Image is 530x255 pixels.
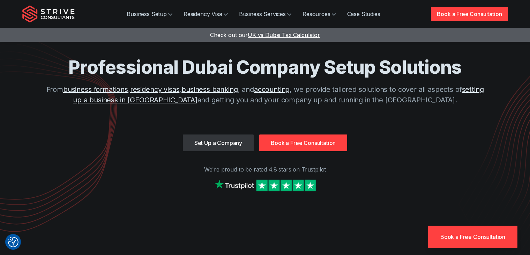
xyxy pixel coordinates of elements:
a: accounting [254,85,290,94]
a: Check out ourUK vs Dubai Tax Calculator [210,31,320,38]
a: Book a Free Consultation [259,134,347,151]
a: Book a Free Consultation [428,226,517,248]
a: Business Setup [121,7,178,21]
a: Resources [297,7,342,21]
img: Revisit consent button [8,237,18,247]
a: business banking [181,85,238,94]
img: Strive on Trustpilot [213,178,318,193]
a: Set Up a Company [183,134,254,151]
a: Book a Free Consultation [431,7,508,21]
a: business formations [63,85,128,94]
h1: Professional Dubai Company Setup Solutions [42,56,488,79]
span: UK vs Dubai Tax Calculator [248,31,320,38]
img: Strive Consultants [22,5,75,23]
p: From , , , and , we provide tailored solutions to cover all aspects of and getting you and your c... [42,84,488,105]
a: Business Services [233,7,297,21]
button: Consent Preferences [8,237,18,247]
a: residency visas [130,85,180,94]
a: Residency Visa [178,7,233,21]
a: Case Studies [342,7,386,21]
p: We're proud to be rated 4.8 stars on Trustpilot [22,165,508,174]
